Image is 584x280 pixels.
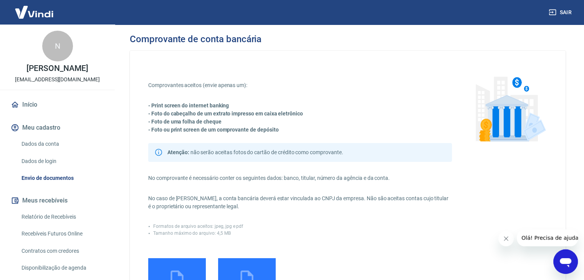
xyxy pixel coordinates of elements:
[18,260,106,276] a: Disponibilização de agenda
[18,153,106,169] a: Dados de login
[167,149,190,155] span: Atenção:
[148,127,278,133] strong: - Foto ou print screen de um comprovante de depósito
[547,5,575,20] button: Sair
[9,96,106,113] a: Início
[148,174,452,182] p: No comprovante é necessário conter os seguintes dados: banco, titular, número da agência e da conta.
[9,0,59,24] img: Vindi
[148,102,229,109] strong: - Print screen do internet banking
[148,119,222,125] strong: - Foto de uma folha de cheque
[42,31,73,61] div: N
[18,226,106,242] a: Recebíveis Futuros Online
[148,81,452,89] p: Comprovantes aceitos (envie apenas um):
[9,192,106,209] button: Meus recebíveis
[517,229,578,246] iframe: Mensagem da empresa
[153,230,231,237] p: Tamanho máximo do arquivo: 4,5 MB
[498,231,514,246] iframe: Fechar mensagem
[18,209,106,225] a: Relatório de Recebíveis
[18,243,106,259] a: Contratos com credores
[153,223,243,230] p: Formatos de arquivo aceitos: jpeg, jpg e pdf
[148,110,303,117] strong: - Foto do cabeçalho de um extrato impresso em caixa eletrônico
[9,119,106,136] button: Meu cadastro
[470,69,547,146] img: foto-bank.95985f06fdf5fd3f43e2.png
[5,5,65,12] span: Olá! Precisa de ajuda?
[167,148,343,156] p: não serão aceitas fotos do cartão de crédito como comprovante.
[26,64,88,72] p: [PERSON_NAME]
[18,136,106,152] a: Dados da conta
[130,34,261,44] h3: Comprovante de conta bancária
[18,170,106,186] a: Envio de documentos
[148,194,452,211] p: No caso de [PERSON_NAME], a conta bancária deverá estar vinculada ao CNPJ da empresa. Não são ace...
[553,249,578,274] iframe: Botão para abrir a janela de mensagens
[15,76,100,84] p: [EMAIL_ADDRESS][DOMAIN_NAME]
